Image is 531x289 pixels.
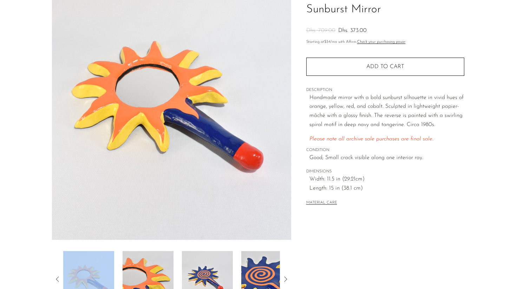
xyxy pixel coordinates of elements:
span: Dhs. 709.00 [306,28,335,33]
span: Dhs. 373.00 [338,28,367,33]
span: CONDITION [306,147,464,153]
span: DIMENSIONS [306,169,464,175]
p: Handmade mirror with a bold sunburst silhouette in vivid hues of orange, yellow, red, and cobalt.... [309,93,464,129]
span: DESCRIPTION [306,87,464,93]
a: Check your purchasing power - Learn more about Affirm Financing (opens in modal) [357,40,406,44]
h1: Sunburst Mirror [306,1,464,19]
span: Add to cart [366,64,404,70]
span: Please note all archive sale purchases are final sale. [309,136,433,142]
span: $34 [324,40,330,44]
span: Good; Small crack visible along one interior ray. [309,153,464,163]
button: Add to cart [306,58,464,76]
span: Length: 15 in (38.1 cm) [309,184,464,193]
span: Width: 11.5 in (29.21cm) [309,175,464,184]
button: MATERIAL CARE [306,201,337,206]
p: Starting at /mo with Affirm. [306,39,464,45]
